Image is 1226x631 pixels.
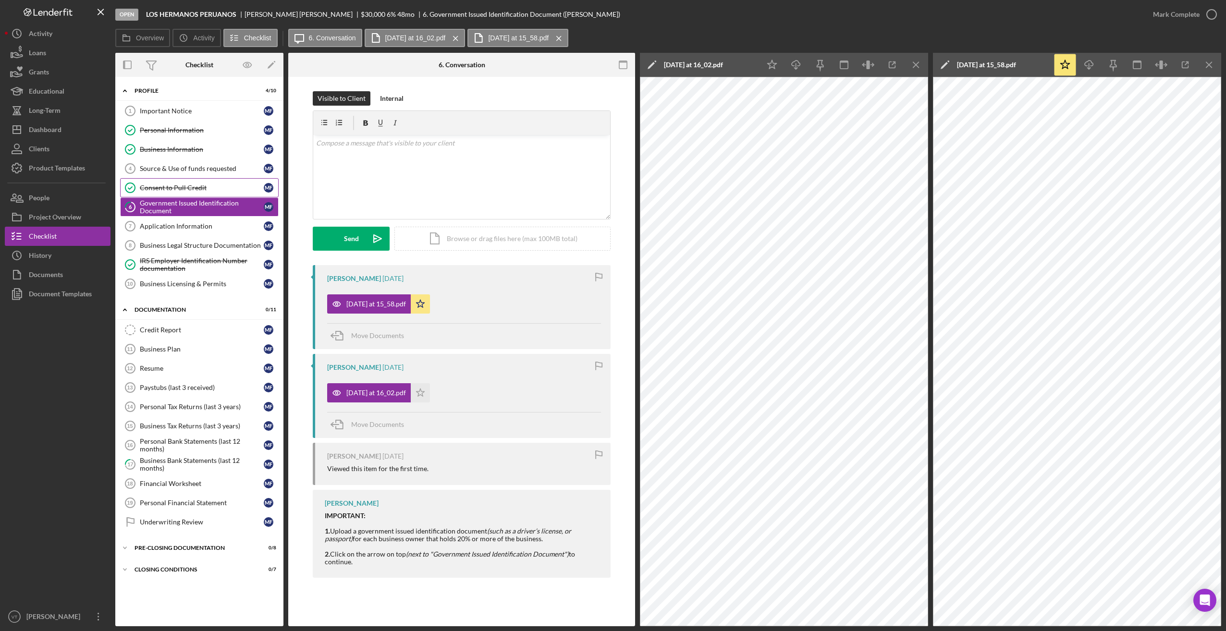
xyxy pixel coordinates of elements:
[127,442,133,448] tspan: 16
[29,24,52,46] div: Activity
[140,126,264,134] div: Personal Information
[327,452,381,460] div: [PERSON_NAME]
[140,199,264,215] div: Government Issued Identification Document
[140,422,264,430] div: Business Tax Returns (last 3 years)
[5,82,110,101] button: Educational
[120,493,279,512] a: 19Personal Financial StatementMF
[5,188,110,207] a: People
[5,43,110,62] a: Loans
[120,101,279,121] a: 1Important NoticeMF
[327,413,414,437] button: Move Documents
[5,265,110,284] a: Documents
[264,106,273,116] div: M F
[346,389,406,397] div: [DATE] at 16_02.pdf
[5,139,110,158] button: Clients
[120,255,279,274] a: IRS Employer Identification Number documentationMF
[264,402,273,412] div: M F
[5,284,110,303] a: Document Templates
[29,188,49,210] div: People
[387,11,396,18] div: 6 %
[1193,589,1216,612] div: Open Intercom Messenger
[29,207,81,229] div: Project Overview
[193,34,214,42] label: Activity
[5,227,110,246] a: Checklist
[136,34,164,42] label: Overview
[351,331,404,340] span: Move Documents
[264,440,273,450] div: M F
[264,479,273,488] div: M F
[135,307,252,313] div: Documentation
[264,260,273,269] div: M F
[325,527,330,535] strong: 1.
[5,24,110,43] a: Activity
[5,246,110,265] button: History
[327,324,414,348] button: Move Documents
[1143,5,1221,24] button: Mark Complete
[140,499,264,507] div: Personal Financial Statement
[12,614,17,619] text: VT
[264,364,273,373] div: M F
[313,91,370,106] button: Visible to Client
[5,62,110,82] button: Grants
[365,29,466,47] button: [DATE] at 16_02.pdf
[5,207,110,227] button: Project Overview
[146,11,236,18] b: LOS HERMANOS PERUANOS
[140,184,264,192] div: Consent to Pull Credit
[129,166,132,171] tspan: 4
[327,383,430,402] button: [DATE] at 16_02.pdf
[351,420,404,428] span: Move Documents
[127,461,134,467] tspan: 17
[120,340,279,359] a: 11Business PlanMF
[24,607,86,629] div: [PERSON_NAME]
[957,61,1016,69] div: [DATE] at 15_58.pdf
[140,364,264,372] div: Resume
[127,423,133,429] tspan: 15
[439,61,485,69] div: 6. Conversation
[120,178,279,197] a: Consent to Pull CreditMF
[1153,5,1200,24] div: Mark Complete
[375,91,408,106] button: Internal
[135,567,252,572] div: Closing Conditions
[135,88,252,94] div: Profile
[5,158,110,178] button: Product Templates
[140,146,264,153] div: Business Information
[5,120,110,139] a: Dashboard
[127,404,133,410] tspan: 14
[120,397,279,416] a: 14Personal Tax Returns (last 3 years)MF
[259,88,276,94] div: 4 / 10
[406,550,569,558] em: (next to "Government Issued Identification Document")
[327,364,381,371] div: [PERSON_NAME]
[264,498,273,508] div: M F
[382,364,404,371] time: 2025-09-25 00:20
[264,125,273,135] div: M F
[29,101,61,122] div: Long-Term
[120,217,279,236] a: 7Application InformationMF
[129,108,132,114] tspan: 1
[264,383,273,392] div: M F
[264,202,273,212] div: M F
[313,227,390,251] button: Send
[29,43,46,65] div: Loans
[325,511,366,520] strong: IMPORTANT:
[244,34,271,42] label: Checklist
[129,223,132,229] tspan: 7
[135,545,252,551] div: Pre-Closing Documentation
[264,460,273,469] div: M F
[29,227,57,248] div: Checklist
[264,517,273,527] div: M F
[127,281,133,287] tspan: 10
[115,29,170,47] button: Overview
[140,437,264,453] div: Personal Bank Statements (last 12 months)
[115,9,138,21] div: Open
[327,465,429,473] div: Viewed this item for the first time.
[327,294,430,314] button: [DATE] at 15_58.pdf
[140,165,264,172] div: Source & Use of funds requested
[140,107,264,115] div: Important Notice
[382,452,404,460] time: 2025-09-25 00:18
[140,457,264,472] div: Business Bank Statements (last 12 months)
[664,61,723,69] div: [DATE] at 16_02.pdf
[29,62,49,84] div: Grants
[120,359,279,378] a: 12ResumeMF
